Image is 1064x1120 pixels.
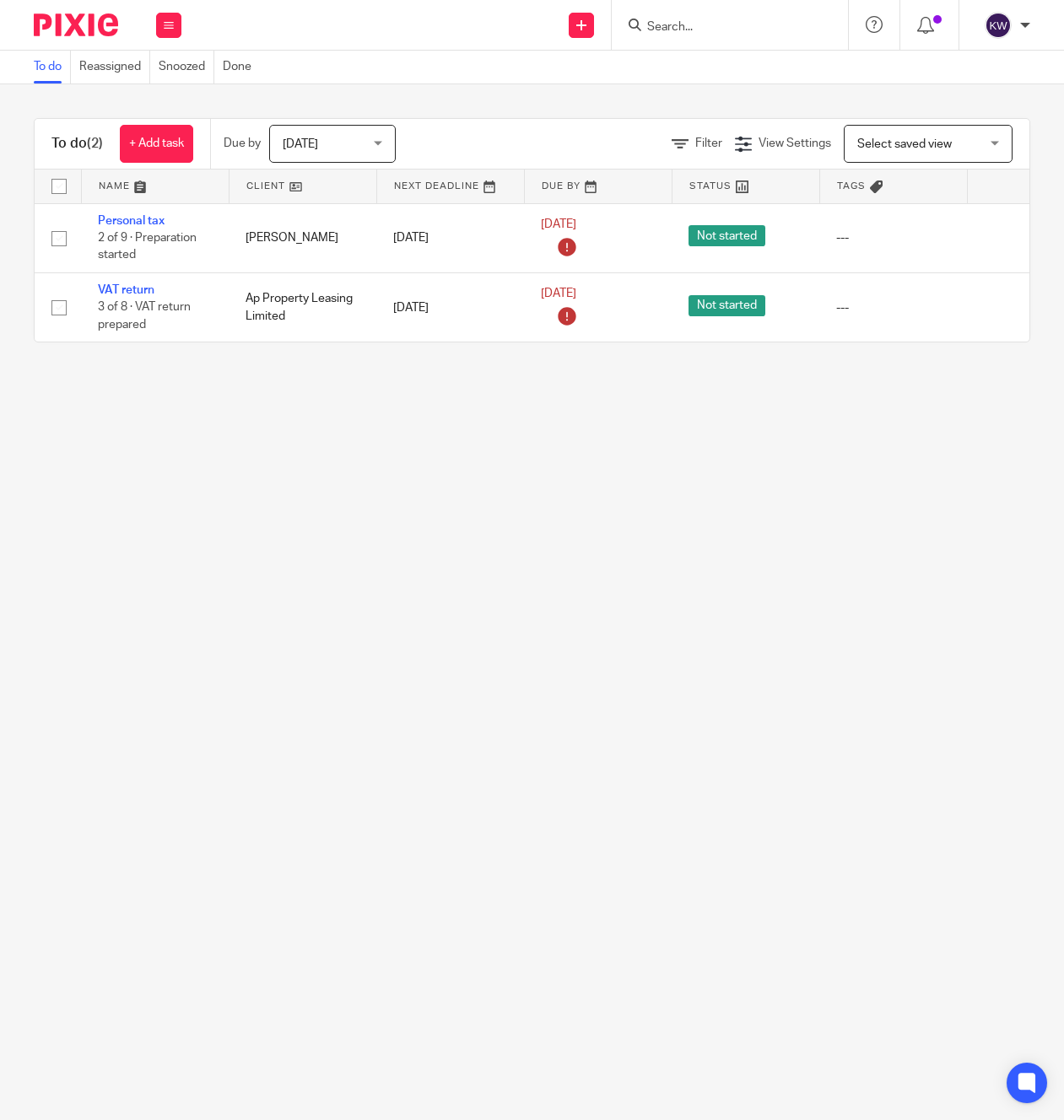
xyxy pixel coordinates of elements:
h1: To do [51,135,103,153]
a: VAT return [98,284,154,296]
input: Search [645,20,797,35]
span: [DATE] [541,288,576,300]
a: To do [34,51,71,83]
span: [DATE] [541,218,576,230]
td: Ap Property Leasing Limited [229,272,376,342]
span: Not started [689,225,765,246]
span: Select saved view [857,138,952,150]
a: Reassigned [79,51,150,83]
p: Due by [224,135,261,152]
span: Filter [695,137,722,149]
img: svg%3E [985,12,1012,39]
span: 3 of 8 · VAT return prepared [98,302,191,331]
a: Done [223,51,260,83]
div: --- [836,299,950,316]
span: 2 of 9 · Preparation started [98,232,197,261]
span: Tags [837,181,866,191]
div: --- [836,229,950,246]
a: Snoozed [159,51,214,83]
span: [DATE] [283,138,318,150]
td: [DATE] [376,203,524,272]
span: View Settings [759,137,831,149]
img: Pixie [34,13,118,36]
span: Not started [689,295,765,316]
td: [DATE] [376,272,524,342]
a: + Add task [120,125,193,163]
td: [PERSON_NAME] [229,203,376,272]
span: (2) [87,137,103,150]
a: Personal tax [98,215,165,227]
